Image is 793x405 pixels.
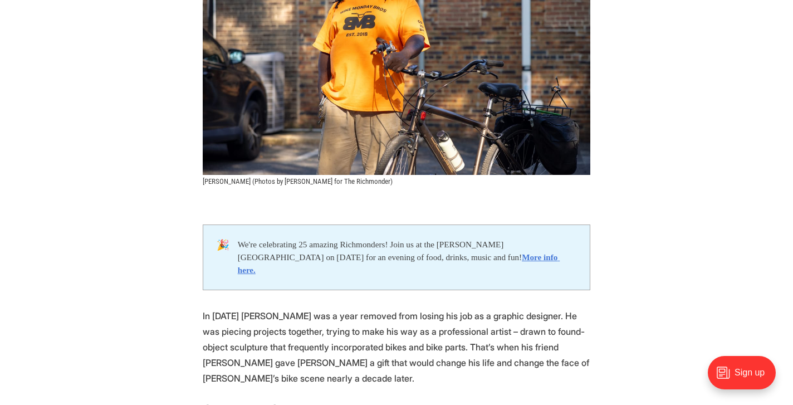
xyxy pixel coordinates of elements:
iframe: portal-trigger [698,350,793,405]
p: In [DATE] [PERSON_NAME] was a year removed from losing his job as a graphic designer. He was piec... [203,308,590,386]
div: We're celebrating 25 amazing Richmonders! Join us at the [PERSON_NAME][GEOGRAPHIC_DATA] on [DATE]... [238,238,576,276]
a: More info here. [238,252,560,275]
span: [PERSON_NAME] (Photos by [PERSON_NAME] for The Richmonder) [203,177,393,186]
div: 🎉 [217,238,238,276]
